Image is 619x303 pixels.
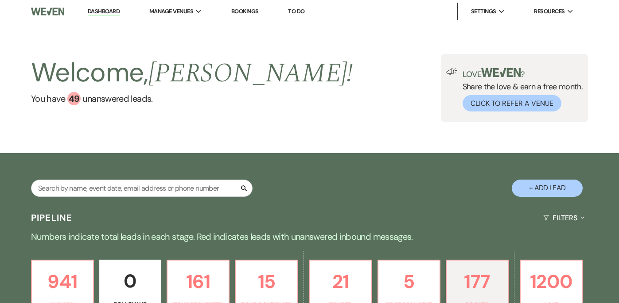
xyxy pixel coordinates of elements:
p: Love ? [463,68,583,78]
span: Resources [534,7,564,16]
img: Weven Logo [31,2,64,21]
img: weven-logo-green.svg [481,68,521,77]
span: Settings [471,7,496,16]
button: Filters [540,206,588,230]
div: Share the love & earn a free month. [457,68,583,111]
input: Search by name, event date, email address or phone number [31,180,253,197]
p: 21 [315,267,366,296]
a: To Do [288,8,304,15]
p: 941 [37,267,88,296]
p: 5 [384,267,434,296]
a: Bookings [231,8,259,15]
h2: Welcome, [31,54,353,92]
span: Manage Venues [149,7,193,16]
img: loud-speaker-illustration.svg [446,68,457,75]
button: + Add Lead [512,180,583,197]
p: 177 [452,267,502,296]
p: 1200 [526,267,576,296]
h3: Pipeline [31,211,73,224]
p: 161 [173,267,223,296]
button: Click to Refer a Venue [463,95,561,111]
p: 15 [241,267,292,296]
span: [PERSON_NAME] ! [148,53,353,94]
div: 49 [67,92,81,105]
a: You have 49 unanswered leads. [31,92,353,105]
p: 0 [105,266,156,296]
a: Dashboard [88,8,120,16]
